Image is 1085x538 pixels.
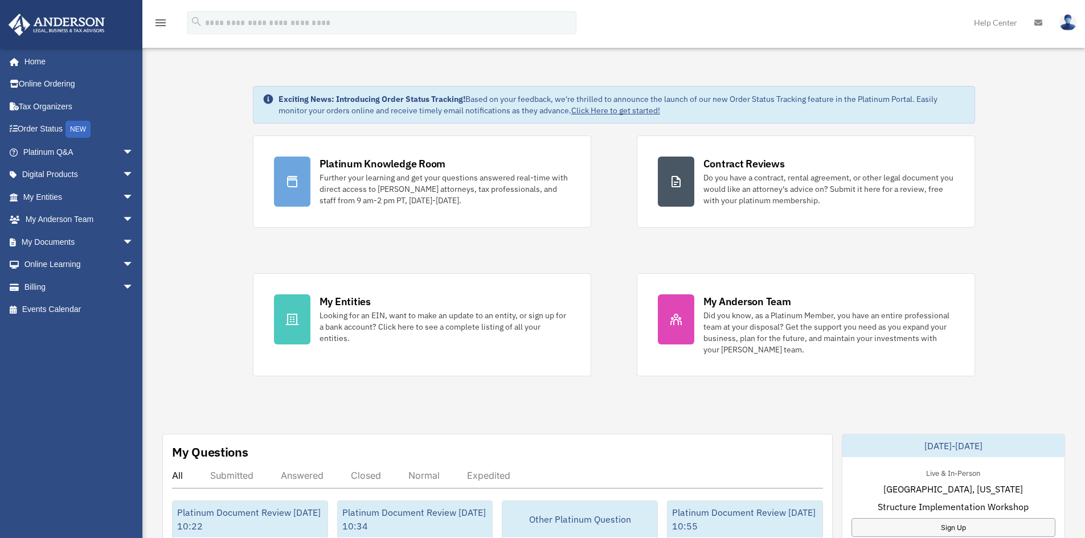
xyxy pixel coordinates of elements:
[122,231,145,254] span: arrow_drop_down
[8,95,151,118] a: Tax Organizers
[8,276,151,298] a: Billingarrow_drop_down
[190,15,203,28] i: search
[122,208,145,232] span: arrow_drop_down
[851,518,1055,537] a: Sign Up
[8,186,151,208] a: My Entitiesarrow_drop_down
[154,16,167,30] i: menu
[8,73,151,96] a: Online Ordering
[8,231,151,253] a: My Documentsarrow_drop_down
[253,135,591,228] a: Platinum Knowledge Room Further your learning and get your questions answered real-time with dire...
[8,208,151,231] a: My Anderson Teamarrow_drop_down
[320,157,446,171] div: Platinum Knowledge Room
[467,470,510,481] div: Expedited
[917,466,989,478] div: Live & In-Person
[8,50,145,73] a: Home
[154,20,167,30] a: menu
[5,14,108,36] img: Anderson Advisors Platinum Portal
[172,470,183,481] div: All
[571,105,660,116] a: Click Here to get started!
[8,118,151,141] a: Order StatusNEW
[122,253,145,277] span: arrow_drop_down
[878,500,1029,514] span: Structure Implementation Workshop
[842,434,1064,457] div: [DATE]-[DATE]
[8,141,151,163] a: Platinum Q&Aarrow_drop_down
[279,94,465,104] strong: Exciting News: Introducing Order Status Tracking!
[122,276,145,299] span: arrow_drop_down
[253,273,591,376] a: My Entities Looking for an EIN, want to make an update to an entity, or sign up for a bank accoun...
[637,135,975,228] a: Contract Reviews Do you have a contract, rental agreement, or other legal document you would like...
[8,163,151,186] a: Digital Productsarrow_drop_down
[637,273,975,376] a: My Anderson Team Did you know, as a Platinum Member, you have an entire professional team at your...
[65,121,91,138] div: NEW
[172,443,248,461] div: My Questions
[502,501,657,537] div: Other Platinum Question
[320,172,570,206] div: Further your learning and get your questions answered real-time with direct access to [PERSON_NAM...
[281,470,324,481] div: Answered
[8,298,151,321] a: Events Calendar
[122,163,145,187] span: arrow_drop_down
[668,501,822,537] div: Platinum Document Review [DATE] 10:55
[351,470,381,481] div: Closed
[338,501,493,537] div: Platinum Document Review [DATE] 10:34
[883,482,1023,496] span: [GEOGRAPHIC_DATA], [US_STATE]
[210,470,253,481] div: Submitted
[703,157,785,171] div: Contract Reviews
[703,294,791,309] div: My Anderson Team
[320,310,570,344] div: Looking for an EIN, want to make an update to an entity, or sign up for a bank account? Click her...
[320,294,371,309] div: My Entities
[173,501,327,537] div: Platinum Document Review [DATE] 10:22
[703,172,954,206] div: Do you have a contract, rental agreement, or other legal document you would like an attorney's ad...
[408,470,440,481] div: Normal
[279,93,965,116] div: Based on your feedback, we're thrilled to announce the launch of our new Order Status Tracking fe...
[8,253,151,276] a: Online Learningarrow_drop_down
[122,186,145,209] span: arrow_drop_down
[703,310,954,355] div: Did you know, as a Platinum Member, you have an entire professional team at your disposal? Get th...
[122,141,145,164] span: arrow_drop_down
[1059,14,1076,31] img: User Pic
